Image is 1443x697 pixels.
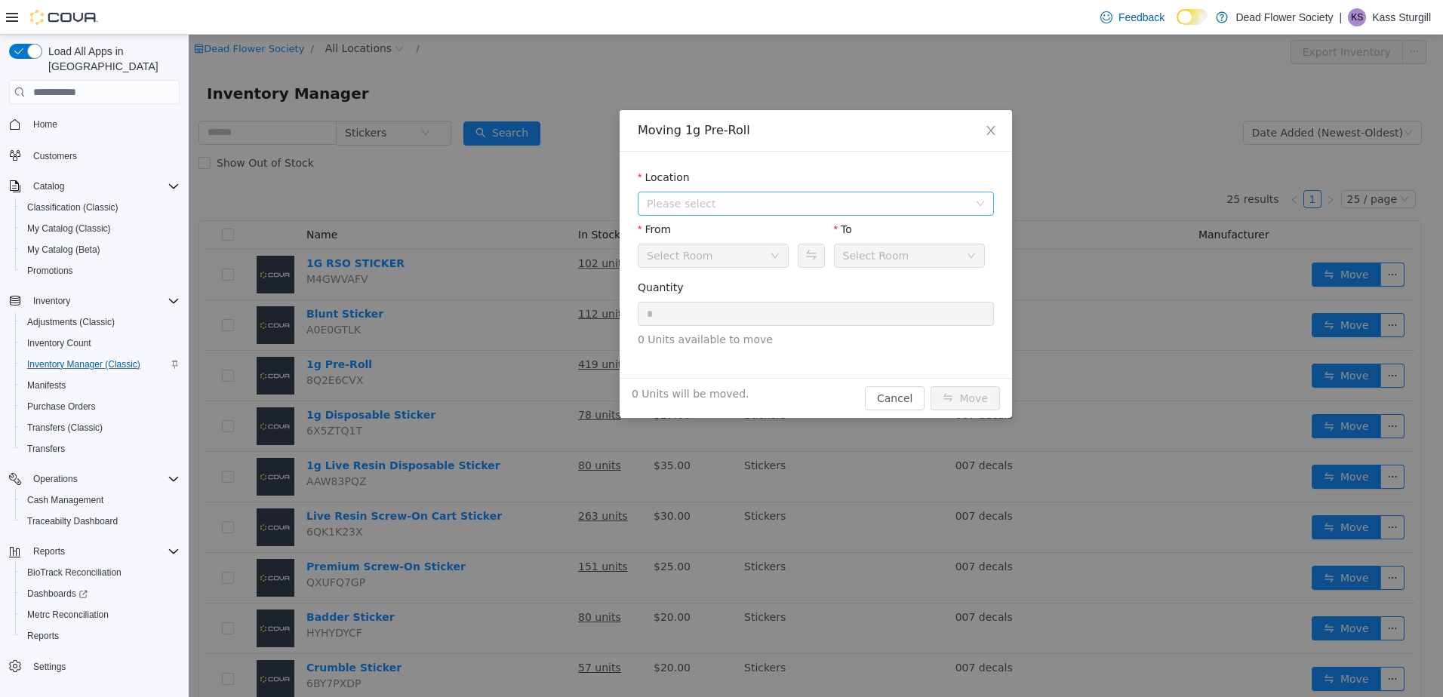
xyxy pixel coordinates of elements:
[21,241,180,259] span: My Catalog (Beta)
[15,417,186,438] button: Transfers (Classic)
[21,606,115,624] a: Metrc Reconciliation
[21,376,180,395] span: Manifests
[15,583,186,604] a: Dashboards
[27,494,103,506] span: Cash Management
[1351,8,1363,26] span: KS
[21,563,180,582] span: BioTrack Reconciliation
[21,334,97,352] a: Inventory Count
[27,265,73,277] span: Promotions
[787,164,796,175] i: icon: down
[27,115,63,134] a: Home
[27,201,118,213] span: Classification (Classic)
[21,585,180,603] span: Dashboards
[1340,8,1343,26] p: |
[15,604,186,625] button: Metrc Reconciliation
[42,44,180,74] span: Load All Apps in [GEOGRAPHIC_DATA]
[1094,2,1171,32] a: Feedback
[33,473,78,485] span: Operations
[1177,25,1177,26] span: Dark Mode
[645,189,663,201] label: To
[21,440,180,458] span: Transfers
[3,113,186,135] button: Home
[21,419,109,437] a: Transfers (Classic)
[27,443,65,455] span: Transfers
[27,422,103,434] span: Transfers (Classic)
[15,260,186,281] button: Promotions
[781,75,823,118] button: Close
[33,180,64,192] span: Catalog
[21,627,180,645] span: Reports
[15,218,186,239] button: My Catalog (Classic)
[27,588,88,600] span: Dashboards
[3,656,186,677] button: Settings
[21,262,180,280] span: Promotions
[33,118,57,130] span: Home
[796,90,808,102] i: icon: close
[21,398,102,416] a: Purchase Orders
[27,658,72,676] a: Settings
[27,630,59,642] span: Reports
[21,313,180,331] span: Adjustments (Classic)
[449,297,805,313] span: 0 Units available to move
[21,313,121,331] a: Adjustments (Classic)
[742,352,811,376] button: icon: swapMove
[27,657,180,676] span: Settings
[21,440,71,458] a: Transfers
[27,177,180,195] span: Catalog
[15,333,186,354] button: Inventory Count
[3,290,186,312] button: Inventory
[27,358,140,370] span: Inventory Manager (Classic)
[27,115,180,134] span: Home
[27,542,180,560] span: Reports
[21,198,125,216] a: Classification (Classic)
[27,146,180,164] span: Customers
[15,562,186,583] button: BioTrack Reconciliation
[27,401,96,413] span: Purchase Orders
[27,316,115,328] span: Adjustments (Classic)
[21,419,180,437] span: Transfers (Classic)
[21,563,128,582] a: BioTrack Reconciliation
[21,262,79,280] a: Promotions
[27,609,109,621] span: Metrc Reconciliation
[1348,8,1366,26] div: Kass Sturgill
[449,137,501,149] label: Location
[33,661,66,673] span: Settings
[27,177,70,195] button: Catalog
[21,220,180,238] span: My Catalog (Classic)
[27,292,76,310] button: Inventory
[778,216,787,227] i: icon: down
[27,470,84,488] button: Operations
[27,223,111,235] span: My Catalog (Classic)
[21,376,72,395] a: Manifests
[27,244,100,256] span: My Catalog (Beta)
[21,606,180,624] span: Metrc Reconciliation
[27,515,118,527] span: Traceabilty Dashboard
[33,150,77,162] span: Customers
[21,398,180,416] span: Purchase Orders
[21,512,124,530] a: Traceabilty Dashboard
[3,176,186,197] button: Catalog
[21,355,146,373] a: Inventory Manager (Classic)
[21,334,180,352] span: Inventory Count
[21,585,94,603] a: Dashboards
[450,268,805,290] input: Quantity
[27,542,71,560] button: Reports
[458,161,780,177] span: Please select
[582,216,591,227] i: icon: down
[21,220,117,238] a: My Catalog (Classic)
[21,491,109,509] a: Cash Management
[676,352,736,376] button: Cancel
[27,567,122,579] span: BioTrack Reconciliation
[15,511,186,532] button: Traceabilty Dashboard
[27,470,180,488] span: Operations
[15,375,186,396] button: Manifests
[15,490,186,511] button: Cash Management
[15,396,186,417] button: Purchase Orders
[443,352,561,367] span: 0 Units will be moved.
[3,144,186,166] button: Customers
[3,468,186,490] button: Operations
[27,337,91,349] span: Inventory Count
[449,247,495,259] label: Quantity
[21,241,106,259] a: My Catalog (Beta)
[21,512,180,530] span: Traceabilty Dashboard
